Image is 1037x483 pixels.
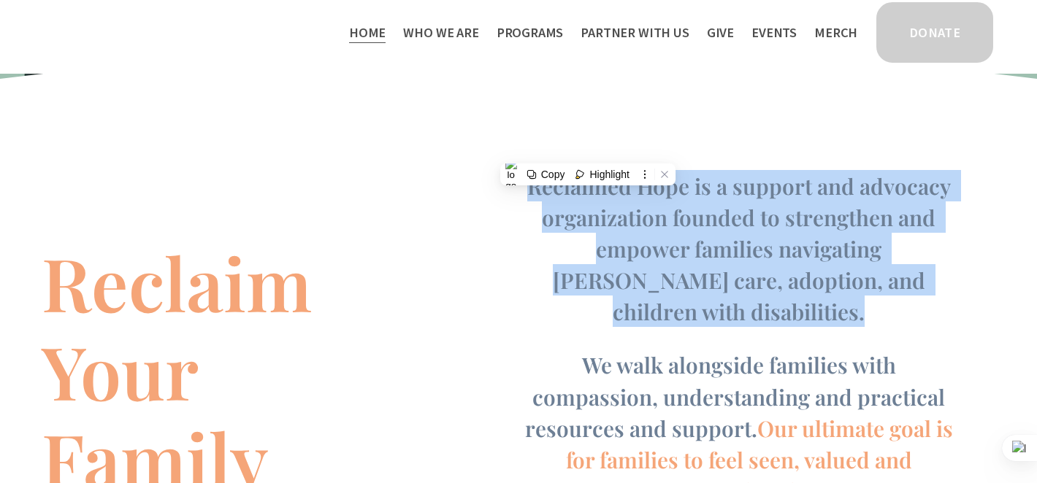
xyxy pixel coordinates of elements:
[814,20,857,45] a: Merch
[707,20,734,45] a: Give
[403,20,478,45] a: folder dropdown
[497,22,564,43] span: Programs
[403,22,478,43] span: Who We Are
[497,20,564,45] a: folder dropdown
[527,171,956,325] span: Reclaimed Hope is a support and advocacy organization founded to strengthen and empower families ...
[751,20,797,45] a: Events
[581,22,689,43] span: Partner With Us
[581,20,689,45] a: folder dropdown
[525,350,951,441] span: We walk alongside families with compassion, understanding and practical resources and support.
[349,20,386,45] a: Home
